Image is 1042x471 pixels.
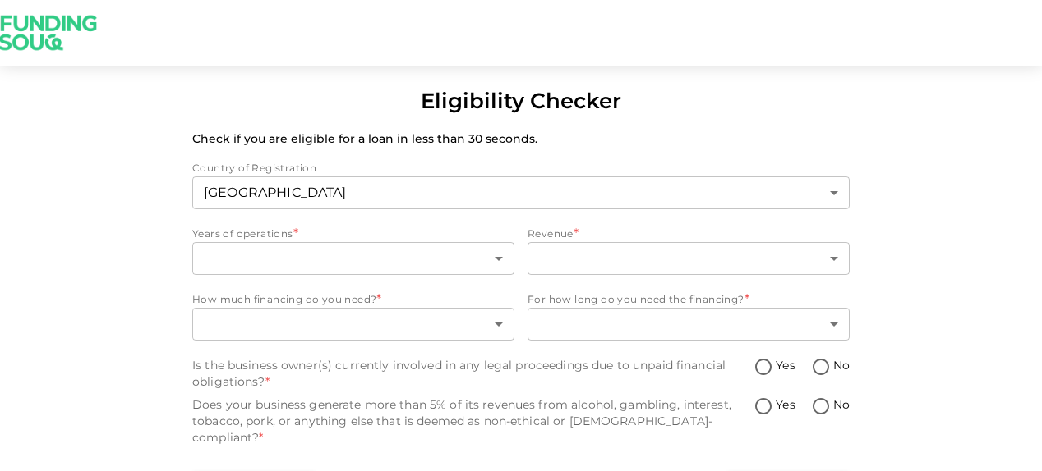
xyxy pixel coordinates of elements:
[192,162,316,174] span: Country of Registration
[192,176,850,209] div: countryOfRegistration
[192,293,376,305] span: How much financing do you need?
[528,308,850,341] div: howLongFinancing
[192,357,754,390] div: Is the business owner(s) currently involved in any legal proceedings due to unpaid financial obli...
[833,396,850,414] span: No
[776,396,795,414] span: Yes
[528,227,574,240] span: Revenue
[192,227,293,240] span: Years of operations
[192,242,514,275] div: yearsOfOperations
[776,357,795,374] span: Yes
[192,308,514,341] div: howMuchAmountNeeded
[192,396,754,446] div: Does your business generate more than 5% of its revenues from alcohol, gambling, interest, tobacc...
[528,293,745,305] span: For how long do you need the financing?
[833,357,850,374] span: No
[421,85,621,117] div: Eligibility Checker
[528,242,850,275] div: revenue
[192,130,850,147] p: Check if you are eligible for a loan in less than 30 seconds.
